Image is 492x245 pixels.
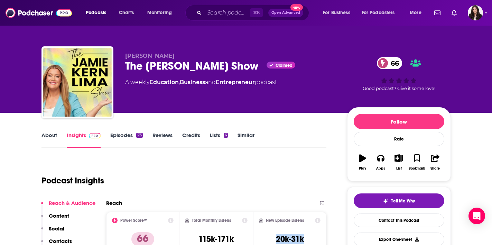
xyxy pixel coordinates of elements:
span: Podcasts [86,8,106,18]
button: open menu [405,7,430,18]
a: About [41,132,57,148]
p: Reach & Audience [49,200,95,206]
div: 66Good podcast? Give it some love! [347,53,451,96]
button: Play [354,150,372,175]
img: User Profile [468,5,483,20]
button: Reach & Audience [41,200,95,212]
p: Contacts [49,238,72,244]
span: For Podcasters [362,8,395,18]
button: Content [41,212,69,225]
button: open menu [81,7,115,18]
span: , [179,79,180,85]
div: List [396,166,402,171]
div: 73 [136,133,142,138]
span: Good podcast? Give it some love! [363,86,435,91]
div: Bookmark [409,166,425,171]
button: open menu [142,7,181,18]
h2: Total Monthly Listens [192,218,231,223]
a: Similar [238,132,254,148]
button: open menu [357,7,405,18]
a: Episodes73 [110,132,142,148]
button: Social [41,225,64,238]
input: Search podcasts, credits, & more... [204,7,250,18]
span: Monitoring [147,8,172,18]
h2: New Episode Listens [266,218,304,223]
span: More [410,8,421,18]
span: Claimed [276,64,293,67]
a: Charts [114,7,138,18]
div: A weekly podcast [125,78,277,87]
h1: Podcast Insights [41,175,104,186]
a: Show notifications dropdown [449,7,459,19]
button: Follow [354,114,444,129]
button: Apps [372,150,390,175]
img: The Jamie Kern Lima Show [43,48,112,117]
h3: 115k-171k [198,234,234,244]
div: Rate [354,132,444,146]
a: Education [149,79,179,85]
h3: 20k-31k [276,234,304,244]
span: and [205,79,216,85]
button: Open AdvancedNew [268,9,303,17]
span: Tell Me Why [391,198,415,204]
span: [PERSON_NAME] [125,53,175,59]
button: Bookmark [408,150,426,175]
h2: Power Score™ [120,218,147,223]
span: New [290,4,303,11]
p: Content [49,212,69,219]
a: Credits [182,132,200,148]
span: ⌘ K [250,8,263,17]
h2: Reach [106,200,122,206]
div: Play [359,166,366,171]
span: Charts [119,8,134,18]
a: Show notifications dropdown [431,7,443,19]
div: 6 [224,133,228,138]
a: InsightsPodchaser Pro [67,132,101,148]
div: Open Intercom Messenger [468,208,485,224]
a: Reviews [152,132,173,148]
p: Social [49,225,64,232]
img: Podchaser - Follow, Share and Rate Podcasts [6,6,72,19]
a: 66 [377,57,402,69]
img: tell me why sparkle [383,198,388,204]
span: Open Advanced [271,11,300,15]
div: Search podcasts, credits, & more... [192,5,316,21]
a: Business [180,79,205,85]
a: Entrepreneur [216,79,255,85]
div: Apps [376,166,385,171]
img: Podchaser Pro [89,133,101,138]
button: open menu [318,7,359,18]
span: Logged in as RebeccaShapiro [468,5,483,20]
button: Show profile menu [468,5,483,20]
a: Contact This Podcast [354,214,444,227]
a: Lists6 [210,132,228,148]
div: Share [430,166,440,171]
span: 66 [384,57,402,69]
span: For Business [323,8,350,18]
button: List [390,150,408,175]
button: Share [426,150,444,175]
button: tell me why sparkleTell Me Why [354,193,444,208]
